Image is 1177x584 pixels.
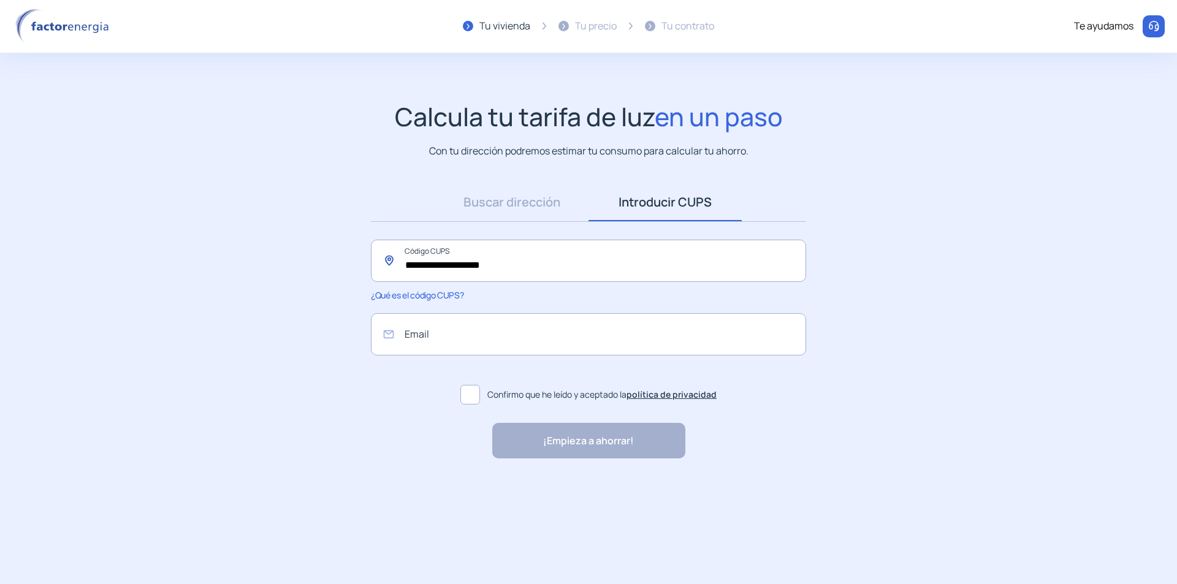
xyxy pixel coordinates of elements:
div: Tu precio [575,18,617,34]
img: logo factor [12,9,116,44]
span: Confirmo que he leído y aceptado la [487,388,717,401]
img: llamar [1148,20,1160,32]
a: política de privacidad [627,389,717,400]
span: ¿Qué es el código CUPS? [371,289,463,301]
a: Introducir CUPS [588,183,742,221]
div: Te ayudamos [1074,18,1133,34]
div: Tu contrato [661,18,714,34]
h1: Calcula tu tarifa de luz [395,102,783,132]
div: Tu vivienda [479,18,530,34]
span: en un paso [655,99,783,134]
a: Buscar dirección [435,183,588,221]
p: Con tu dirección podremos estimar tu consumo para calcular tu ahorro. [429,143,748,159]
